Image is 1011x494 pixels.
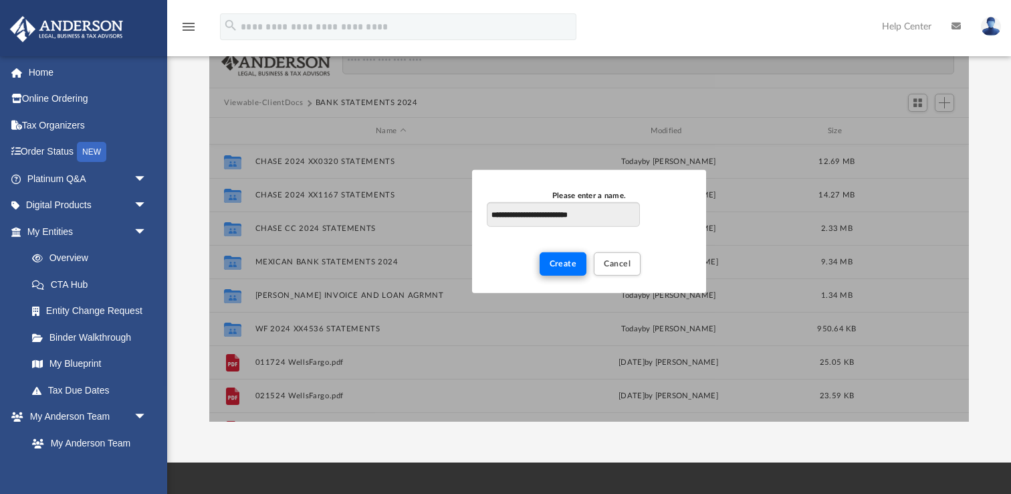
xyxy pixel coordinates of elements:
[77,142,106,162] div: NEW
[134,165,160,193] span: arrow_drop_down
[487,202,640,228] input: Please enter a name.
[9,404,160,430] a: My Anderson Teamarrow_drop_down
[134,192,160,220] span: arrow_drop_down
[6,16,127,42] img: Anderson Advisors Platinum Portal
[550,260,577,268] span: Create
[9,218,167,245] a: My Entitiesarrow_drop_down
[223,18,238,33] i: search
[181,19,197,35] i: menu
[19,377,167,404] a: Tax Due Dates
[9,59,167,86] a: Home
[604,260,631,268] span: Cancel
[9,139,167,166] a: Order StatusNEW
[487,190,691,202] div: Please enter a name.
[9,165,167,192] a: Platinum Q&Aarrow_drop_down
[19,298,167,325] a: Entity Change Request
[981,17,1001,36] img: User Pic
[19,430,154,457] a: My Anderson Team
[134,218,160,246] span: arrow_drop_down
[19,271,167,298] a: CTA Hub
[540,252,587,276] button: Create
[181,25,197,35] a: menu
[19,245,167,272] a: Overview
[9,192,167,219] a: Digital Productsarrow_drop_down
[19,351,160,378] a: My Blueprint
[9,86,167,112] a: Online Ordering
[134,404,160,431] span: arrow_drop_down
[9,112,167,139] a: Tax Organizers
[472,170,706,293] div: New Folder
[19,324,167,351] a: Binder Walkthrough
[594,252,641,276] button: Cancel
